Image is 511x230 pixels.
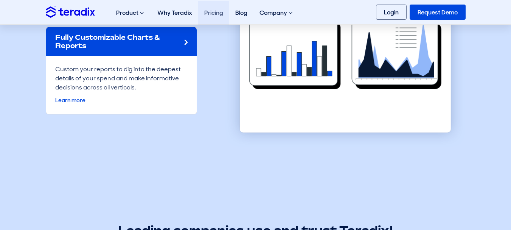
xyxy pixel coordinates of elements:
img: Teradix logo [46,6,95,17]
a: Learn more [55,97,85,104]
a: Request Demo [410,5,466,20]
a: Pricing [198,1,229,25]
div: Company [253,1,300,25]
div: Product [110,1,151,25]
a: Blog [229,1,253,25]
a: Login [376,5,407,20]
h2: Fully Customizable Charts & Reports [55,33,179,50]
div: Custom your reports to dig into the deepest details of your spend and make informative decisions ... [46,56,197,114]
a: Why Teradix [151,1,198,25]
iframe: Chatbot [461,180,500,219]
